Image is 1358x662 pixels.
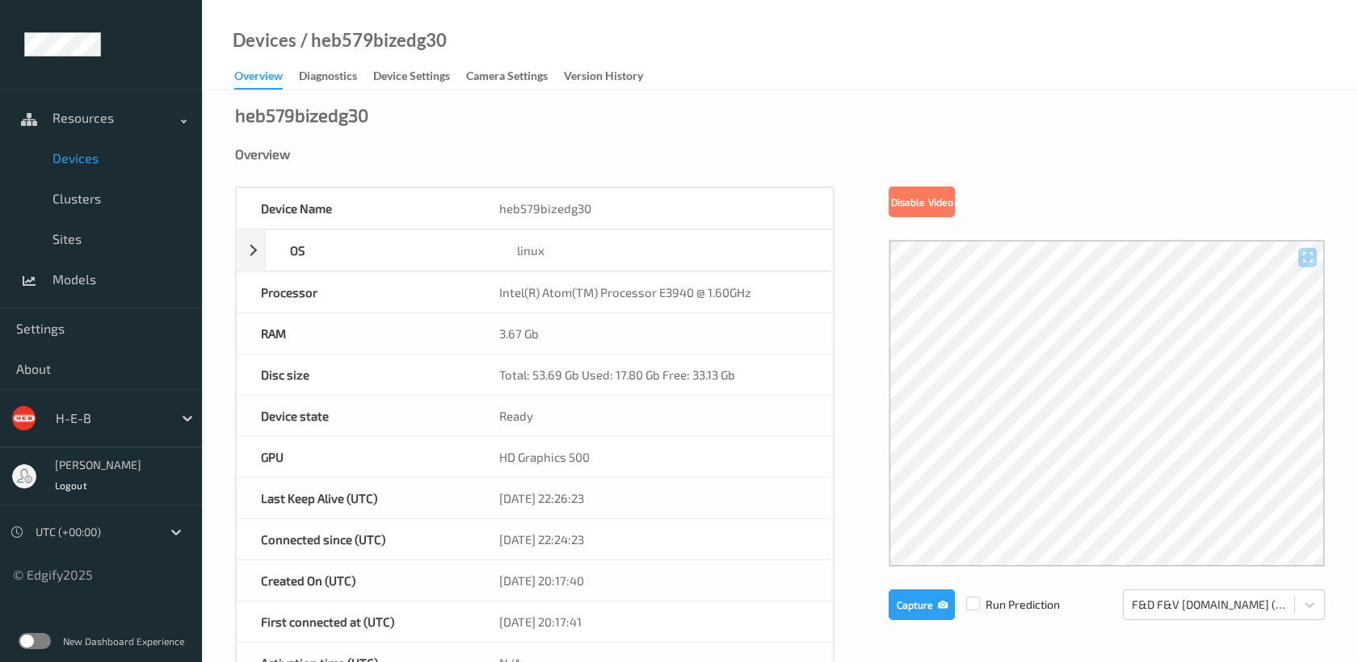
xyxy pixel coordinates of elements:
[235,146,1325,162] div: Overview
[237,519,475,559] div: Connected since (UTC)
[234,65,299,90] a: Overview
[299,68,357,88] div: Diagnostics
[475,313,833,354] div: 3.67 Gb
[266,230,493,270] div: OS
[237,601,475,642] div: First connected at (UTC)
[475,188,833,228] div: heb579bizedg30
[955,597,1060,613] span: Run Prediction
[236,229,834,271] div: OSlinux
[466,65,564,88] a: Camera Settings
[889,589,955,620] button: Capture
[475,478,833,518] div: [DATE] 22:26:23
[475,601,833,642] div: [DATE] 20:17:41
[466,68,548,88] div: Camera Settings
[237,437,475,477] div: GPU
[373,65,466,88] a: Device Settings
[475,354,833,395] div: Total: 53.69 Gb Used: 17.80 Gb Free: 33.13 Gb
[564,65,659,88] a: Version History
[475,560,833,601] div: [DATE] 20:17:40
[475,437,833,477] div: HD Graphics 500
[296,32,447,48] div: / heb579bizedg30
[475,272,833,312] div: Intel(R) Atom(TM) Processor E3940 @ 1.60GHz
[234,68,283,90] div: Overview
[237,560,475,601] div: Created On (UTC)
[564,68,643,88] div: Version History
[475,396,833,436] div: Ready
[493,230,833,270] div: linux
[237,313,475,354] div: RAM
[237,188,475,228] div: Device Name
[299,65,373,88] a: Diagnostics
[889,186,955,217] button: Disable Video
[237,354,475,395] div: Disc size
[235,107,368,123] div: heb579bizedg30
[233,32,296,48] a: Devices
[237,272,475,312] div: Processor
[237,478,475,518] div: Last Keep Alive (UTC)
[373,68,450,88] div: Device Settings
[237,396,475,436] div: Device state
[475,519,833,559] div: [DATE] 22:24:23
